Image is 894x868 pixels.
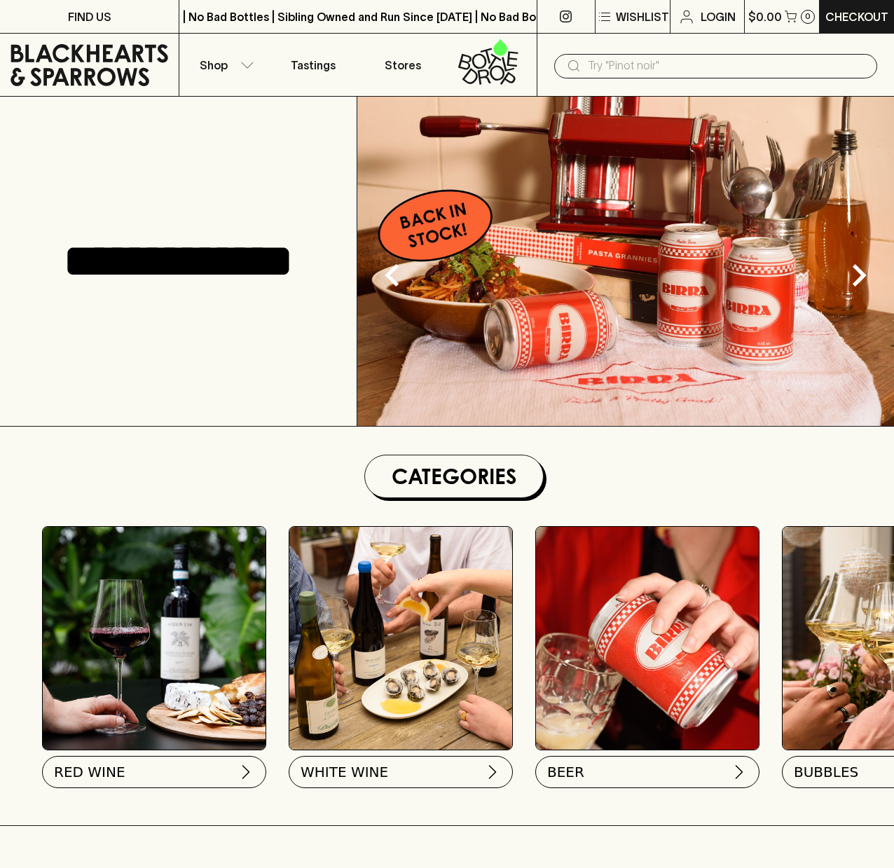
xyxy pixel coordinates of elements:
[238,764,254,780] img: chevron-right.svg
[588,55,866,77] input: Try "Pinot noir"
[547,762,584,782] span: BEER
[364,247,420,303] button: Previous
[291,57,336,74] p: Tastings
[825,8,888,25] p: Checkout
[43,527,266,750] img: Red Wine Tasting
[536,527,759,750] img: BIRRA_GOOD-TIMES_INSTA-2 1/optimise?auth=Mjk3MjY0ODMzMw__
[42,756,266,788] button: RED WINE
[731,764,748,780] img: chevron-right.svg
[701,8,736,25] p: Login
[301,762,388,782] span: WHITE WINE
[831,247,887,303] button: Next
[54,762,125,782] span: RED WINE
[68,8,111,25] p: FIND US
[484,764,501,780] img: chevron-right.svg
[748,8,782,25] p: $0.00
[289,527,512,750] img: optimise
[179,34,268,96] button: Shop
[358,34,447,96] a: Stores
[794,762,858,782] span: BUBBLES
[200,57,228,74] p: Shop
[269,34,358,96] a: Tastings
[805,13,811,20] p: 0
[289,756,513,788] button: WHITE WINE
[385,57,421,74] p: Stores
[535,756,759,788] button: BEER
[357,97,894,426] img: optimise
[616,8,669,25] p: Wishlist
[371,461,537,492] h1: Categories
